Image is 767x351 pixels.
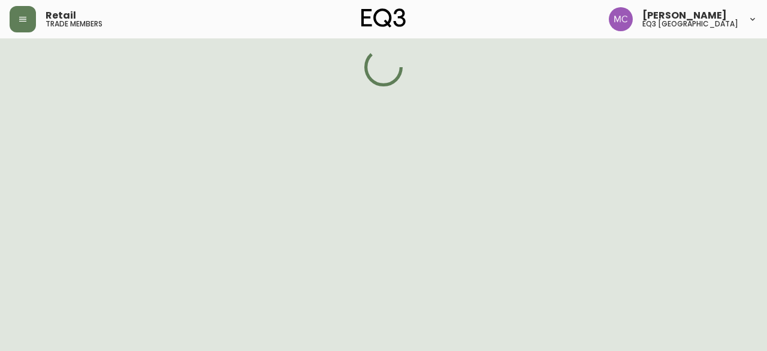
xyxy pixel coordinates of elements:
img: logo [361,8,406,28]
img: 6dbdb61c5655a9a555815750a11666cc [609,7,633,31]
span: [PERSON_NAME] [642,11,727,20]
h5: trade members [46,20,102,28]
h5: eq3 [GEOGRAPHIC_DATA] [642,20,738,28]
span: Retail [46,11,76,20]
